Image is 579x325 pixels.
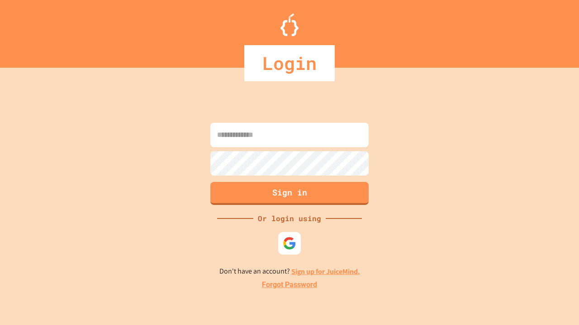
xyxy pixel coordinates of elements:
[219,266,360,277] p: Don't have an account?
[504,250,570,288] iframe: chat widget
[283,237,296,250] img: google-icon.svg
[541,289,570,316] iframe: chat widget
[262,279,317,290] a: Forgot Password
[210,182,369,205] button: Sign in
[291,267,360,276] a: Sign up for JuiceMind.
[280,14,299,36] img: Logo.svg
[244,45,335,81] div: Login
[253,213,326,224] div: Or login using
